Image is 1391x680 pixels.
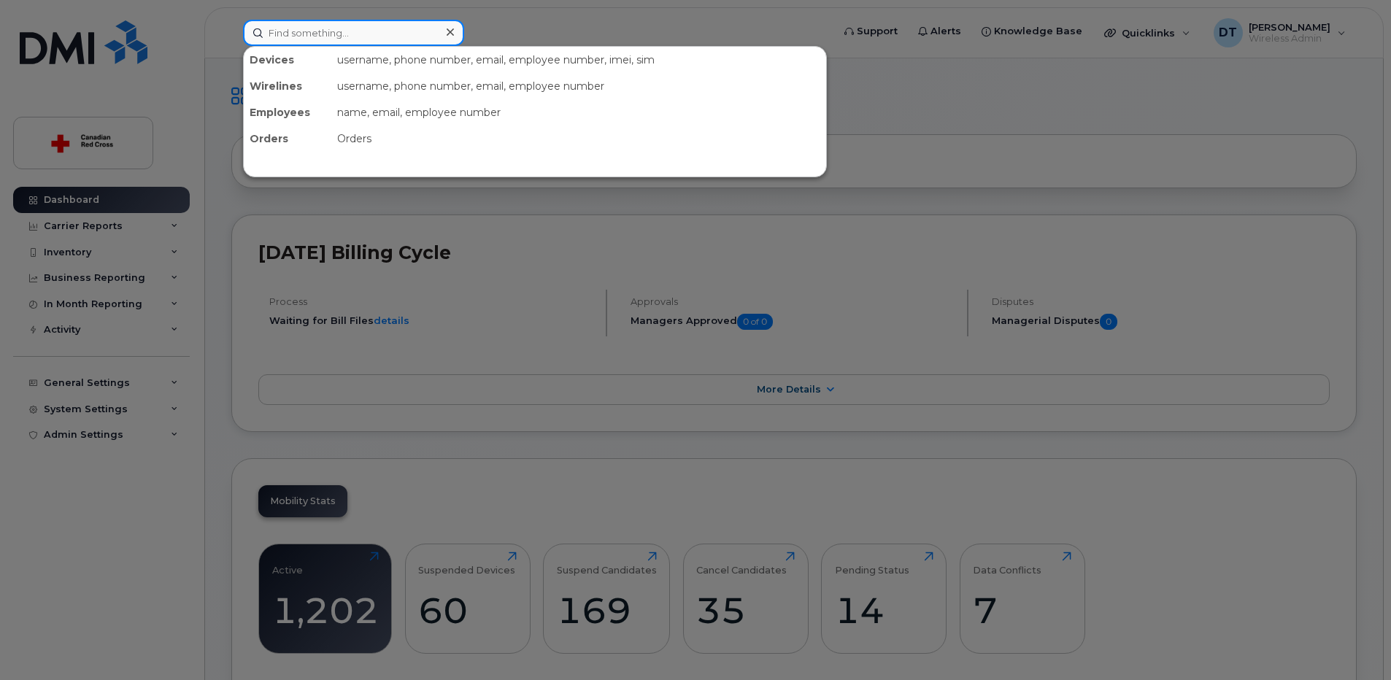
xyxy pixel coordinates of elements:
[244,73,331,99] div: Wirelines
[244,125,331,152] div: Orders
[244,47,331,73] div: Devices
[331,73,826,99] div: username, phone number, email, employee number
[331,99,826,125] div: name, email, employee number
[331,47,826,73] div: username, phone number, email, employee number, imei, sim
[244,99,331,125] div: Employees
[331,125,826,152] div: Orders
